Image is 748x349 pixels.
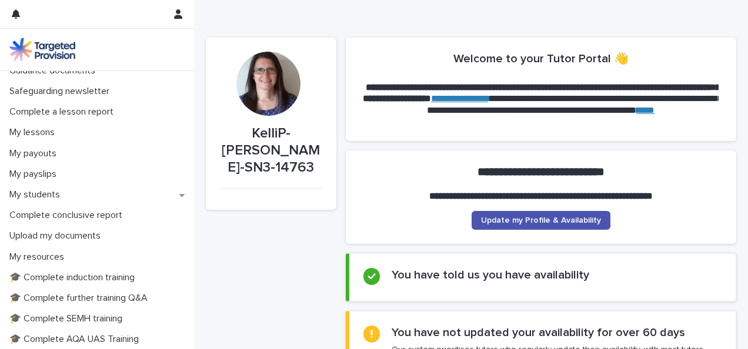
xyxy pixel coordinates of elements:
[5,272,144,283] p: 🎓 Complete induction training
[5,230,110,241] p: Upload my documents
[5,127,64,138] p: My lessons
[5,65,105,76] p: Guidance documents
[5,313,132,324] p: 🎓 Complete SEMH training
[5,210,132,221] p: Complete conclusive report
[5,106,123,118] p: Complete a lesson report
[9,38,75,61] img: M5nRWzHhSzIhMunXDL62
[5,86,119,97] p: Safeguarding newsletter
[5,148,66,159] p: My payouts
[5,189,69,200] p: My students
[481,216,601,224] span: Update my Profile & Availability
[5,251,74,263] p: My resources
[5,334,148,345] p: 🎓 Complete AQA UAS Training
[453,52,629,66] h2: Welcome to your Tutor Portal 👋
[5,169,66,180] p: My payslips
[392,268,589,282] h2: You have told us you have availability
[5,293,157,304] p: 🎓 Complete further training Q&A
[220,125,322,176] p: KelliP-[PERSON_NAME]-SN3-14763
[472,211,610,230] a: Update my Profile & Availability
[392,325,685,340] h2: You have not updated your availability for over 60 days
